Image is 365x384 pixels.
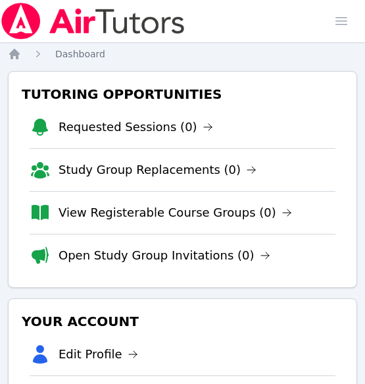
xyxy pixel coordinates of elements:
[59,345,138,364] a: Edit Profile
[8,47,357,61] nav: Breadcrumb
[59,161,256,179] a: Study Group Replacements (0)
[59,204,292,222] a: View Registerable Course Groups (0)
[59,246,270,265] a: Open Study Group Invitations (0)
[59,118,213,136] a: Requested Sessions (0)
[19,82,346,106] h3: Tutoring Opportunities
[55,47,105,61] a: Dashboard
[55,49,105,59] span: Dashboard
[19,310,346,333] h3: Your Account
